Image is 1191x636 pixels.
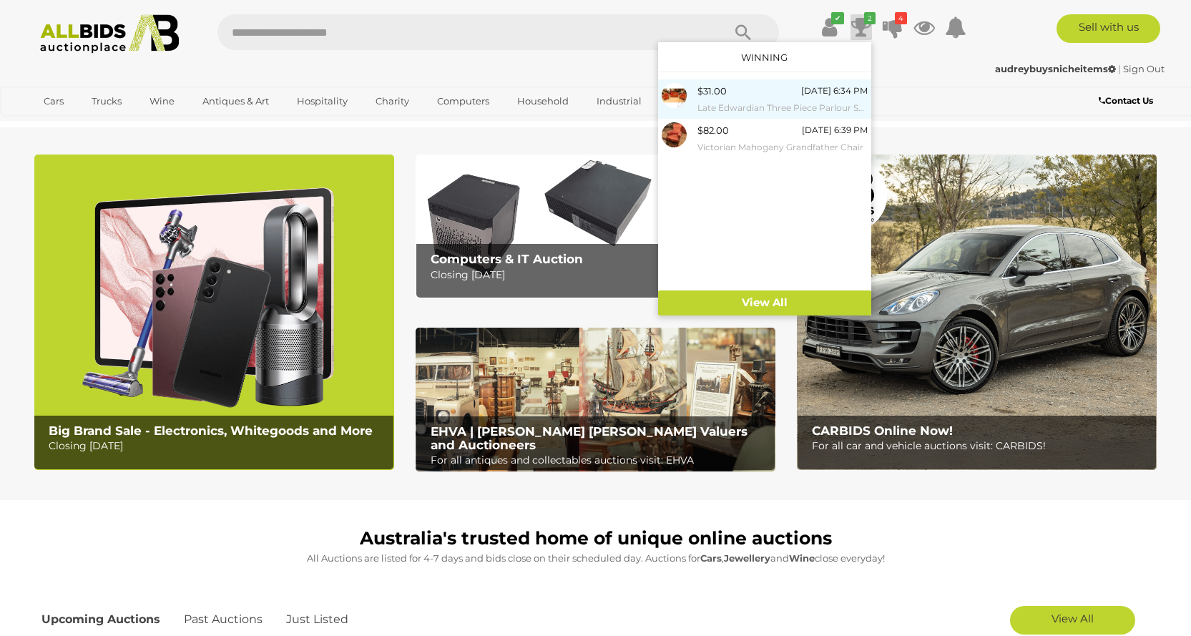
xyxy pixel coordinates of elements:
[1123,63,1165,74] a: Sign Out
[741,52,788,63] a: Winning
[431,266,768,284] p: Closing [DATE]
[851,14,872,40] a: 2
[32,14,187,54] img: Allbids.com.au
[34,113,155,137] a: [GEOGRAPHIC_DATA]
[416,328,775,472] a: EHVA | Evans Hastings Valuers and Auctioneers EHVA | [PERSON_NAME] [PERSON_NAME] Valuers and Auct...
[431,451,768,469] p: For all antiques and collectables auctions visit: EHVA
[812,437,1149,455] p: For all car and vehicle auctions visit: CARBIDS!
[662,122,687,147] img: 53538-10a.jpg
[789,552,815,564] strong: Wine
[1118,63,1121,74] span: |
[812,424,953,438] b: CARBIDS Online Now!
[658,79,871,119] a: $31.00 [DATE] 6:34 PM Late Edwardian Three Piece Parlour Suite Including Settee and a Pair of Arm...
[797,155,1157,470] img: CARBIDS Online Now!
[34,89,73,113] a: Cars
[831,12,844,24] i: ✔
[697,122,729,139] div: $82.00
[49,424,373,438] b: Big Brand Sale - Electronics, Whitegoods and More
[416,155,775,298] a: Computers & IT Auction Computers & IT Auction Closing [DATE]
[587,89,651,113] a: Industrial
[428,89,499,113] a: Computers
[882,14,903,40] a: 4
[802,122,868,138] div: [DATE] 6:39 PM
[508,89,578,113] a: Household
[697,140,868,155] small: Victorian Mahogany Grandfather Chair
[41,550,1150,567] p: All Auctions are listed for 4-7 days and bids close on their scheduled day. Auctions for , and cl...
[49,437,386,455] p: Closing [DATE]
[1099,95,1153,106] b: Contact Us
[34,155,394,470] img: Big Brand Sale - Electronics, Whitegoods and More
[1057,14,1160,43] a: Sell with us
[697,83,727,99] div: $31.00
[416,328,775,472] img: EHVA | Evans Hastings Valuers and Auctioneers
[797,155,1157,470] a: CARBIDS Online Now! CARBIDS Online Now! For all car and vehicle auctions visit: CARBIDS!
[431,252,583,266] b: Computers & IT Auction
[288,89,357,113] a: Hospitality
[895,12,907,24] i: 4
[700,552,722,564] strong: Cars
[1010,606,1135,635] a: View All
[431,424,748,452] b: EHVA | [PERSON_NAME] [PERSON_NAME] Valuers and Auctioneers
[801,83,868,99] div: [DATE] 6:34 PM
[193,89,278,113] a: Antiques & Art
[995,63,1116,74] strong: audreybuysnicheitems
[140,89,184,113] a: Wine
[658,290,871,315] a: View All
[995,63,1118,74] a: audreybuysnicheitems
[366,89,418,113] a: Charity
[1099,93,1157,109] a: Contact Us
[82,89,131,113] a: Trucks
[697,100,868,116] small: Late Edwardian Three Piece Parlour Suite Including Settee and a Pair of Armchairs
[1052,612,1094,625] span: View All
[662,83,687,108] img: 53538-5a.jpg
[34,155,394,470] a: Big Brand Sale - Electronics, Whitegoods and More Big Brand Sale - Electronics, Whitegoods and Mo...
[658,119,871,158] a: $82.00 [DATE] 6:39 PM Victorian Mahogany Grandfather Chair
[864,12,876,24] i: 2
[41,529,1150,549] h1: Australia's trusted home of unique online auctions
[707,14,779,50] button: Search
[416,155,775,298] img: Computers & IT Auction
[724,552,770,564] strong: Jewellery
[819,14,840,40] a: ✔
